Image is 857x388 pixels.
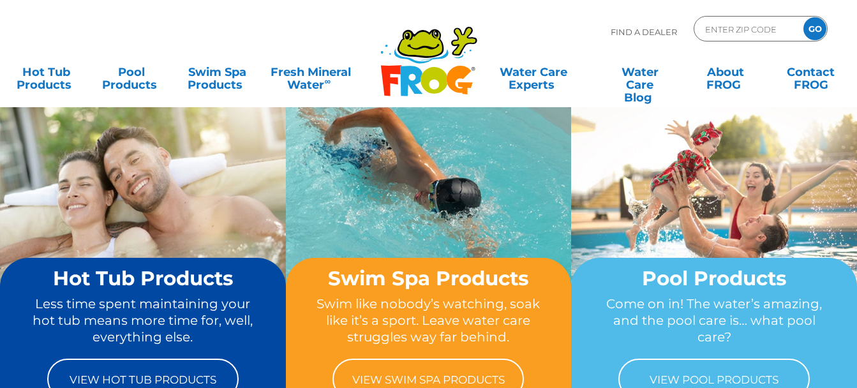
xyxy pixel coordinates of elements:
[595,295,833,346] p: Come on in! The water’s amazing, and the pool care is… what pool care?
[480,59,588,85] a: Water CareExperts
[778,59,844,85] a: ContactFROG
[803,17,826,40] input: GO
[24,295,262,346] p: Less time spent maintaining your hot tub means more time for, well, everything else.
[607,59,673,85] a: Water CareBlog
[692,59,759,85] a: AboutFROG
[269,59,352,85] a: Fresh MineralWater∞
[571,107,857,320] img: home-banner-pool-short
[595,267,833,289] h2: Pool Products
[310,295,548,346] p: Swim like nobody’s watching, soak like it’s a sport. Leave water care struggles way far behind.
[13,59,79,85] a: Hot TubProducts
[184,59,250,85] a: Swim SpaProducts
[611,16,677,48] p: Find A Dealer
[24,267,262,289] h2: Hot Tub Products
[324,76,331,86] sup: ∞
[286,107,572,320] img: home-banner-swim-spa-short
[98,59,165,85] a: PoolProducts
[704,20,790,38] input: Zip Code Form
[310,267,548,289] h2: Swim Spa Products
